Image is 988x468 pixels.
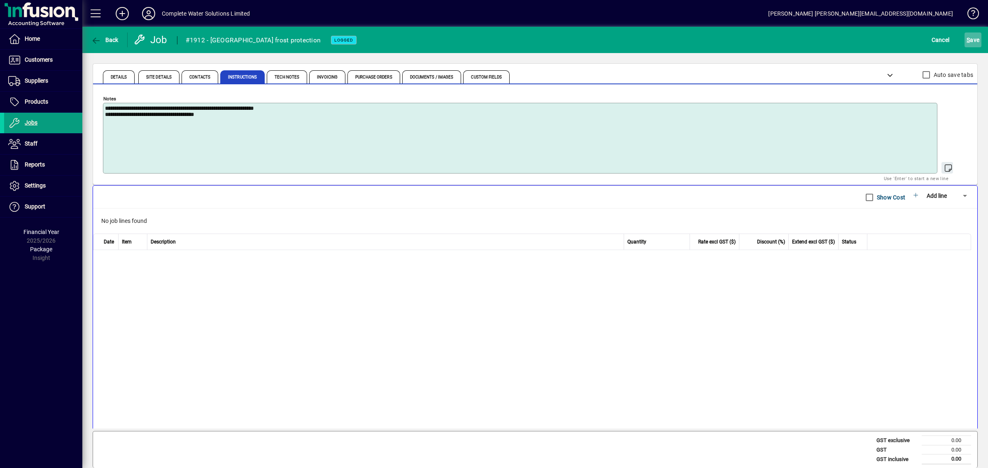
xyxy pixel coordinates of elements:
span: Financial Year [23,229,59,235]
button: Save [965,32,981,47]
span: Invoicing [317,75,338,79]
span: Support [25,203,45,210]
a: Reports [4,155,82,175]
span: Item [122,238,132,246]
button: Add [109,6,135,21]
span: Quantity [627,238,646,246]
td: GST inclusive [872,454,922,464]
span: Staff [25,140,37,147]
span: Date [104,238,114,246]
span: Suppliers [25,77,48,84]
div: #1912 - [GEOGRAPHIC_DATA] frost protection [186,34,321,47]
div: Job [134,33,169,46]
a: Knowledge Base [961,2,978,28]
span: Back [91,37,119,43]
td: 0.00 [922,454,971,464]
span: Rate excl GST ($) [698,238,736,246]
span: Cancel [932,33,950,46]
button: Profile [135,6,162,21]
span: Description [151,238,176,246]
a: Staff [4,134,82,154]
label: Show Cost [875,193,905,202]
span: Settings [25,182,46,189]
span: Jobs [25,119,37,126]
div: [PERSON_NAME] [PERSON_NAME][EMAIL_ADDRESS][DOMAIN_NAME] [768,7,953,20]
label: Auto save tabs [932,71,974,79]
span: Package [30,246,52,253]
span: LOGGED [334,37,353,43]
span: Discount (%) [757,238,785,246]
td: GST [872,445,922,454]
span: Tech Notes [275,75,299,79]
td: 0.00 [922,445,971,454]
a: Suppliers [4,71,82,91]
span: Status [842,238,856,246]
span: Purchase Orders [355,75,392,79]
mat-label: Notes [103,96,116,102]
span: Contacts [189,75,210,79]
mat-hint: Use 'Enter' to start a new line [884,174,948,183]
a: Customers [4,50,82,70]
span: Products [25,98,48,105]
td: GST exclusive [872,436,922,445]
span: Reports [25,161,45,168]
span: Home [25,35,40,42]
a: Products [4,92,82,112]
app-page-header-button: Back [82,32,128,47]
span: Add line [927,192,947,199]
span: Instructions [228,75,257,79]
span: Site Details [146,75,172,79]
a: Home [4,29,82,49]
span: Customers [25,56,53,63]
div: No job lines found [93,209,977,234]
span: ave [967,33,979,46]
span: Extend excl GST ($) [792,238,835,246]
a: Support [4,197,82,217]
span: Documents / Images [410,75,454,79]
span: Details [111,75,127,79]
button: Cancel [930,32,952,47]
button: Back [89,32,121,47]
span: Custom Fields [471,75,501,79]
td: 0.00 [922,436,971,445]
span: S [967,37,970,43]
a: Settings [4,176,82,196]
div: Complete Water Solutions Limited [162,7,250,20]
